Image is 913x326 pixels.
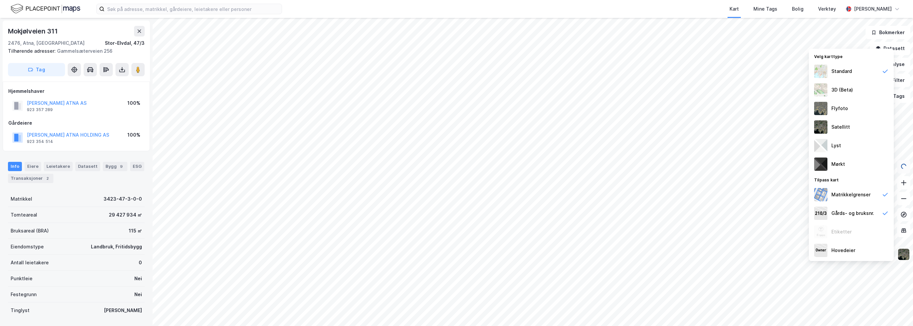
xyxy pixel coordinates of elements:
[831,142,841,150] div: Lyst
[814,188,827,201] img: cadastreBorders.cfe08de4b5ddd52a10de.jpeg
[127,99,140,107] div: 100%
[27,107,53,112] div: 923 357 289
[8,87,144,95] div: Hjemmelshaver
[103,162,127,171] div: Bygg
[814,120,827,134] img: 9k=
[104,195,142,203] div: 3423-47-3-0-0
[44,175,51,182] div: 2
[11,195,32,203] div: Matrikkel
[831,123,850,131] div: Satellitt
[8,47,139,55] div: Gammelsæterveien 256
[8,174,53,183] div: Transaksjoner
[134,291,142,298] div: Nei
[880,294,913,326] iframe: Chat Widget
[75,162,100,171] div: Datasett
[8,162,22,171] div: Info
[814,83,827,97] img: Z
[879,90,910,103] button: Tags
[814,65,827,78] img: Z
[139,259,142,267] div: 0
[814,158,827,171] img: nCdM7BzjoCAAAAAElFTkSuQmCC
[130,162,144,171] div: ESG
[866,26,910,39] button: Bokmerker
[809,173,894,185] div: Tilpass kart
[831,209,874,217] div: Gårds- og bruksnr.
[25,162,41,171] div: Eiere
[104,306,142,314] div: [PERSON_NAME]
[753,5,777,13] div: Mine Tags
[831,191,871,199] div: Matrikkelgrenser
[11,306,30,314] div: Tinglyst
[11,291,36,298] div: Festegrunn
[854,5,892,13] div: [PERSON_NAME]
[870,42,910,55] button: Datasett
[831,86,853,94] div: 3D (Beta)
[814,139,827,152] img: luj3wr1y2y3+OchiMxRmMxRlscgabnMEmZ7DJGWxyBpucwSZnsMkZbHIGm5zBJmewyRlscgabnMEmZ7DJGWxyBpucwSZnsMkZ...
[105,39,145,47] div: Stor-Elvdal, 47/3
[831,67,852,75] div: Standard
[730,5,739,13] div: Kart
[814,244,827,257] img: majorOwner.b5e170eddb5c04bfeeff.jpeg
[129,227,142,235] div: 115 ㎡
[814,102,827,115] img: Z
[44,162,73,171] div: Leietakere
[8,39,85,47] div: 2476, Atna, [GEOGRAPHIC_DATA]
[8,48,57,54] span: Tilhørende adresser:
[134,275,142,283] div: Nei
[878,74,910,87] button: Filter
[809,50,894,62] div: Velg karttype
[105,4,282,14] input: Søk på adresse, matrikkel, gårdeiere, leietakere eller personer
[8,119,144,127] div: Gårdeiere
[11,3,80,15] img: logo.f888ab2527a4732fd821a326f86c7f29.svg
[897,248,910,261] img: 9k=
[11,227,49,235] div: Bruksareal (BRA)
[831,104,848,112] div: Flyfoto
[792,5,804,13] div: Bolig
[814,207,827,220] img: cadastreKeys.547ab17ec502f5a4ef2b.jpeg
[109,211,142,219] div: 29 427 934 ㎡
[880,294,913,326] div: Kontrollprogram for chat
[831,228,852,236] div: Etiketter
[11,275,33,283] div: Punktleie
[831,160,845,168] div: Mørkt
[11,259,49,267] div: Antall leietakere
[11,243,44,251] div: Eiendomstype
[91,243,142,251] div: Landbruk, Fritidsbygg
[118,163,125,170] div: 9
[11,211,37,219] div: Tomteareal
[8,63,65,76] button: Tag
[127,131,140,139] div: 100%
[8,26,59,36] div: Mokjølveien 311
[814,225,827,238] img: Z
[818,5,836,13] div: Verktøy
[27,139,53,144] div: 923 354 514
[831,246,855,254] div: Hovedeier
